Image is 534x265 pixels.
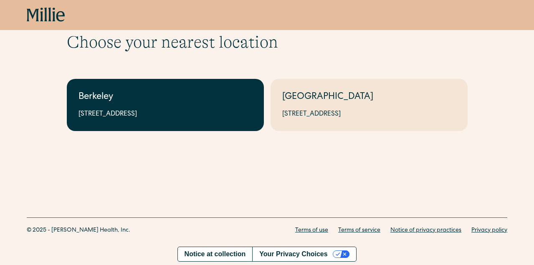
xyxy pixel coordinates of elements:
[295,226,328,235] a: Terms of use
[271,79,468,131] a: [GEOGRAPHIC_DATA][STREET_ADDRESS]
[390,226,461,235] a: Notice of privacy practices
[178,247,253,261] a: Notice at collection
[282,91,456,104] div: [GEOGRAPHIC_DATA]
[67,79,264,131] a: Berkeley[STREET_ADDRESS]
[78,91,252,104] div: Berkeley
[252,247,356,261] button: Your Privacy Choices
[282,109,456,119] div: [STREET_ADDRESS]
[338,226,380,235] a: Terms of service
[78,109,252,119] div: [STREET_ADDRESS]
[27,226,130,235] div: © 2025 - [PERSON_NAME] Health, Inc.
[471,226,507,235] a: Privacy policy
[67,32,468,52] h1: Choose your nearest location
